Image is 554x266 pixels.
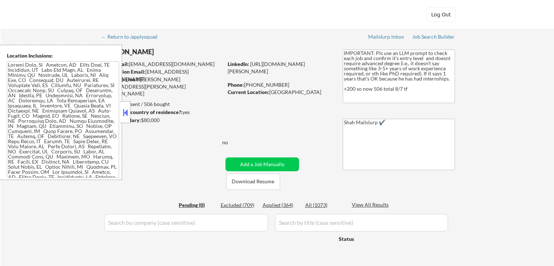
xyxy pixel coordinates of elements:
div: 364 sent / 506 bought [102,101,223,108]
button: Log Out [427,7,456,22]
strong: LinkedIn: [228,61,249,67]
div: Applied (364) [263,202,299,209]
div: [EMAIL_ADDRESS][DOMAIN_NAME] [102,60,223,68]
div: Job Search Builder [412,34,455,39]
button: Add a Job Manually [225,157,299,171]
button: Download Resume [226,173,280,190]
a: [URL][DOMAIN_NAME][PERSON_NAME] [228,61,305,74]
strong: Current Location: [228,89,269,95]
div: yes [102,109,221,116]
div: [EMAIL_ADDRESS][DOMAIN_NAME] [102,68,223,82]
div: Pending (0) [179,202,215,209]
div: [PHONE_NUMBER] [228,81,331,89]
div: [GEOGRAPHIC_DATA] [228,89,331,96]
div: Location Inclusions: [7,52,119,59]
div: View All Results [352,201,391,208]
a: Job Search Builder [412,34,455,41]
div: Status [339,232,401,245]
div: All (1073) [305,202,342,209]
strong: Phone: [228,82,244,88]
div: Excluded (709) [221,202,257,209]
a: Mailslurp Inbox [368,34,405,41]
div: ← Return to /applysquad [101,34,164,39]
div: Mailslurp Inbox [368,34,405,39]
input: Search by company (case sensitive) [104,214,268,231]
a: ← Return to /applysquad [101,34,164,41]
div: [PERSON_NAME][EMAIL_ADDRESS][PERSON_NAME][DOMAIN_NAME] [102,76,223,97]
div: no [222,139,243,146]
strong: Can work in country of residence?: [102,109,182,115]
div: [PERSON_NAME] [102,47,252,56]
div: $80,000 [102,117,223,124]
input: Search by title (case sensitive) [275,214,448,231]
